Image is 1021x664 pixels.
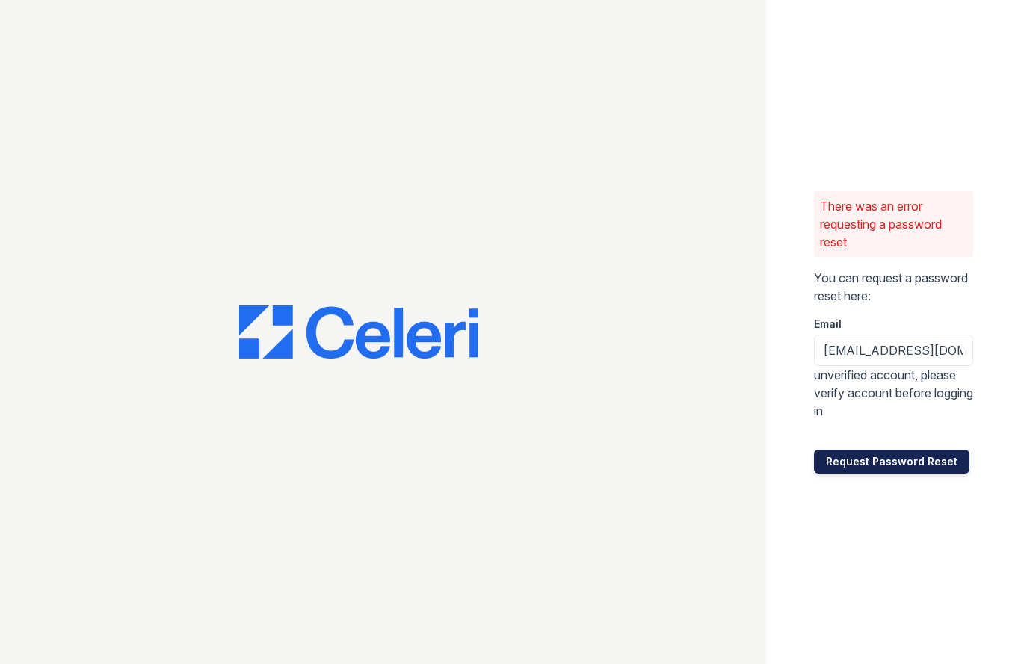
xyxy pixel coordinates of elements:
[814,269,974,305] p: You can request a password reset here:
[239,305,478,359] img: CE_Logo_Blue-a8612792a0a2168367f1c8372b55b34899dd931a85d93a1a3d3e32e68fde9ad4.png
[820,197,968,251] p: There was an error requesting a password reset
[814,317,842,332] label: Email
[814,450,969,474] button: Request Password Reset
[814,367,973,418] span: unverified account, please verify account before logging in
